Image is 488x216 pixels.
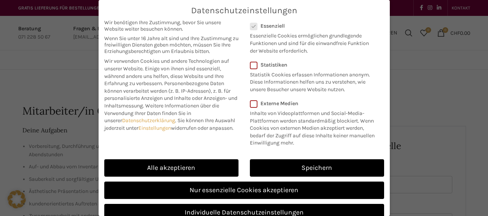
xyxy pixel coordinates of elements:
[250,68,374,93] p: Statistik Cookies erfassen Informationen anonym. Diese Informationen helfen uns zu verstehen, wie...
[250,62,374,68] label: Statistiken
[250,107,379,147] p: Inhalte von Videoplattformen und Social-Media-Plattformen werden standardmäßig blockiert. Wenn Co...
[138,125,171,131] a: Einstellungen
[104,35,239,54] span: Wenn Sie unter 16 Jahre alt sind und Ihre Zustimmung zu freiwilligen Diensten geben möchten, müss...
[104,58,229,87] span: Wir verwenden Cookies und andere Technologien auf unserer Website. Einige von ihnen sind essenzie...
[104,159,239,177] a: Alle akzeptieren
[104,117,235,131] span: Sie können Ihre Auswahl jederzeit unter widerrufen oder anpassen.
[104,19,239,32] span: Wir benötigen Ihre Zustimmung, bevor Sie unsere Website weiter besuchen können.
[104,182,384,199] a: Nur essenzielle Cookies akzeptieren
[250,23,374,29] label: Essenziell
[250,159,384,177] a: Speichern
[250,29,374,54] p: Essenzielle Cookies ermöglichen grundlegende Funktionen und sind für die einwandfreie Funktion de...
[191,6,297,16] span: Datenschutzeinstellungen
[122,117,175,124] a: Datenschutzerklärung
[104,103,219,124] span: Weitere Informationen über die Verwendung Ihrer Daten finden Sie in unserer .
[104,80,237,109] span: Personenbezogene Daten können verarbeitet werden (z. B. IP-Adressen), z. B. für personalisierte A...
[250,100,379,107] label: Externe Medien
